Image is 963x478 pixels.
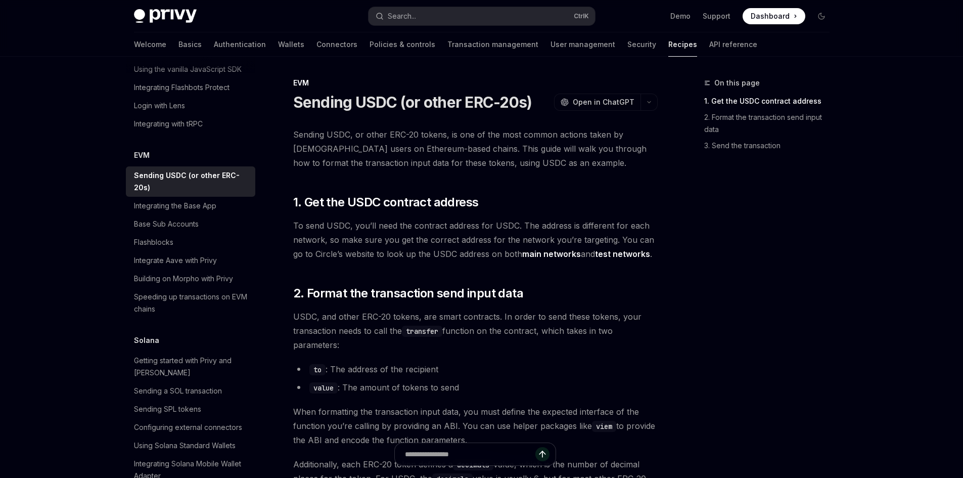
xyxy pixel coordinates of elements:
[592,421,616,432] code: viem
[134,118,203,130] div: Integrating with tRPC
[627,32,656,57] a: Security
[551,32,615,57] a: User management
[309,382,338,394] code: value
[293,219,658,261] span: To send USDC, you’ll need the contract address for USDC. The address is different for each networ...
[134,81,230,94] div: Integrating Flashbots Protect
[126,215,255,233] a: Base Sub Accounts
[704,109,838,138] a: 2. Format the transaction send input data
[293,405,658,447] span: When formatting the transaction input data, you must define the expected interface of the functio...
[134,440,236,452] div: Using Solana Standard Wallets
[447,32,538,57] a: Transaction management
[134,385,222,397] div: Sending a SOL transaction
[126,382,255,400] a: Sending a SOL transaction
[535,447,549,461] button: Send message
[309,364,326,375] code: to
[126,400,255,418] a: Sending SPL tokens
[293,194,479,210] span: 1. Get the USDC contract address
[134,200,216,212] div: Integrating the Base App
[126,288,255,318] a: Speeding up transactions on EVM chains
[126,197,255,215] a: Integrating the Base App
[126,166,255,197] a: Sending USDC (or other ERC-20s)
[126,251,255,270] a: Integrate Aave with Privy
[668,32,697,57] a: Recipes
[126,437,255,455] a: Using Solana Standard Wallets
[126,115,255,133] a: Integrating with tRPC
[388,10,416,22] div: Search...
[316,32,357,57] a: Connectors
[743,8,805,24] a: Dashboard
[573,97,634,107] span: Open in ChatGPT
[402,326,442,337] code: transfer
[134,291,249,315] div: Speeding up transactions on EVM chains
[126,352,255,382] a: Getting started with Privy and [PERSON_NAME]
[293,127,658,170] span: Sending USDC, or other ERC-20 tokens, is one of the most common actions taken by [DEMOGRAPHIC_DAT...
[293,78,658,88] div: EVM
[126,97,255,115] a: Login with Lens
[126,270,255,288] a: Building on Morpho with Privy
[293,380,658,395] li: : The amount of tokens to send
[813,8,830,24] button: Toggle dark mode
[704,93,838,109] a: 1. Get the USDC contract address
[709,32,757,57] a: API reference
[214,32,266,57] a: Authentication
[134,273,233,285] div: Building on Morpho with Privy
[704,138,838,154] a: 3. Send the transaction
[134,421,242,433] div: Configuring external connectors
[134,254,217,267] div: Integrate Aave with Privy
[134,355,249,379] div: Getting started with Privy and [PERSON_NAME]
[751,11,790,21] span: Dashboard
[554,94,640,111] button: Open in ChatGPT
[293,310,658,352] span: USDC, and other ERC-20 tokens, are smart contracts. In order to send these tokens, your transacti...
[134,334,159,346] h5: Solana
[522,249,581,259] a: main networks
[126,78,255,97] a: Integrating Flashbots Protect
[134,403,201,415] div: Sending SPL tokens
[134,218,199,230] div: Base Sub Accounts
[703,11,730,21] a: Support
[293,362,658,376] li: : The address of the recipient
[134,32,166,57] a: Welcome
[134,9,197,23] img: dark logo
[369,7,595,25] button: Search...CtrlK
[126,233,255,251] a: Flashblocks
[714,77,760,89] span: On this page
[134,100,185,112] div: Login with Lens
[370,32,435,57] a: Policies & controls
[278,32,304,57] a: Wallets
[134,236,173,248] div: Flashblocks
[595,249,650,259] a: test networks
[134,169,249,194] div: Sending USDC (or other ERC-20s)
[178,32,202,57] a: Basics
[134,149,150,161] h5: EVM
[574,12,589,20] span: Ctrl K
[670,11,691,21] a: Demo
[293,285,523,301] span: 2. Format the transaction send input data
[126,418,255,437] a: Configuring external connectors
[293,93,532,111] h1: Sending USDC (or other ERC-20s)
